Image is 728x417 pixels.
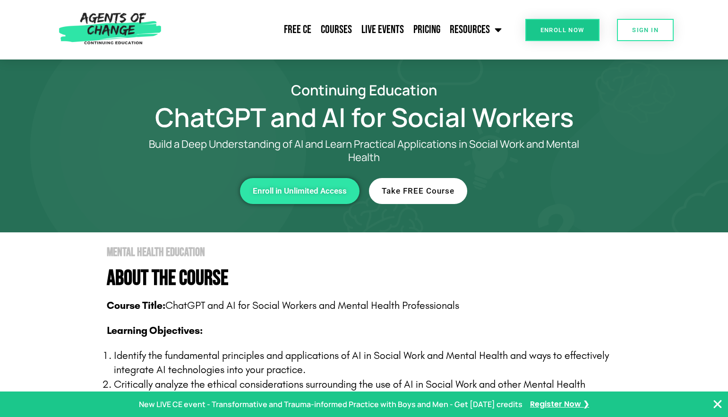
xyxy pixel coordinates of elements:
[445,18,506,42] a: Resources
[712,399,723,410] button: Close Banner
[357,18,409,42] a: Live Events
[139,398,522,411] p: New LIVE CE event - Transformative and Trauma-informed Practice with Boys and Men - Get [DATE] cr...
[133,137,596,164] p: Build a Deep Understanding of AI and Learn Practical Applications in Social Work and Mental Health
[95,83,634,97] h2: Continuing Education
[107,299,165,312] b: Course Title:
[107,324,203,337] b: Learning Objectives:
[617,19,674,41] a: SIGN IN
[253,187,347,195] span: Enroll in Unlimited Access
[530,398,589,411] a: Register Now ❯
[632,27,659,33] span: SIGN IN
[114,377,634,407] p: Critically analyze the ethical considerations surrounding the use of AI in Social Work and other ...
[107,298,634,313] p: ChatGPT and AI for Social Workers and Mental Health Professionals
[95,106,634,128] h1: ChatGPT and AI for Social Workers
[409,18,445,42] a: Pricing
[525,19,600,41] a: Enroll Now
[107,268,634,289] h4: About The Course
[107,247,634,258] h2: Mental Health Education
[279,18,316,42] a: Free CE
[382,187,454,195] span: Take FREE Course
[369,178,467,204] a: Take FREE Course
[114,349,634,378] p: Identify the fundamental principles and applications of AI in Social Work and Mental Health and w...
[166,18,506,42] nav: Menu
[316,18,357,42] a: Courses
[240,178,360,204] a: Enroll in Unlimited Access
[540,27,584,33] span: Enroll Now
